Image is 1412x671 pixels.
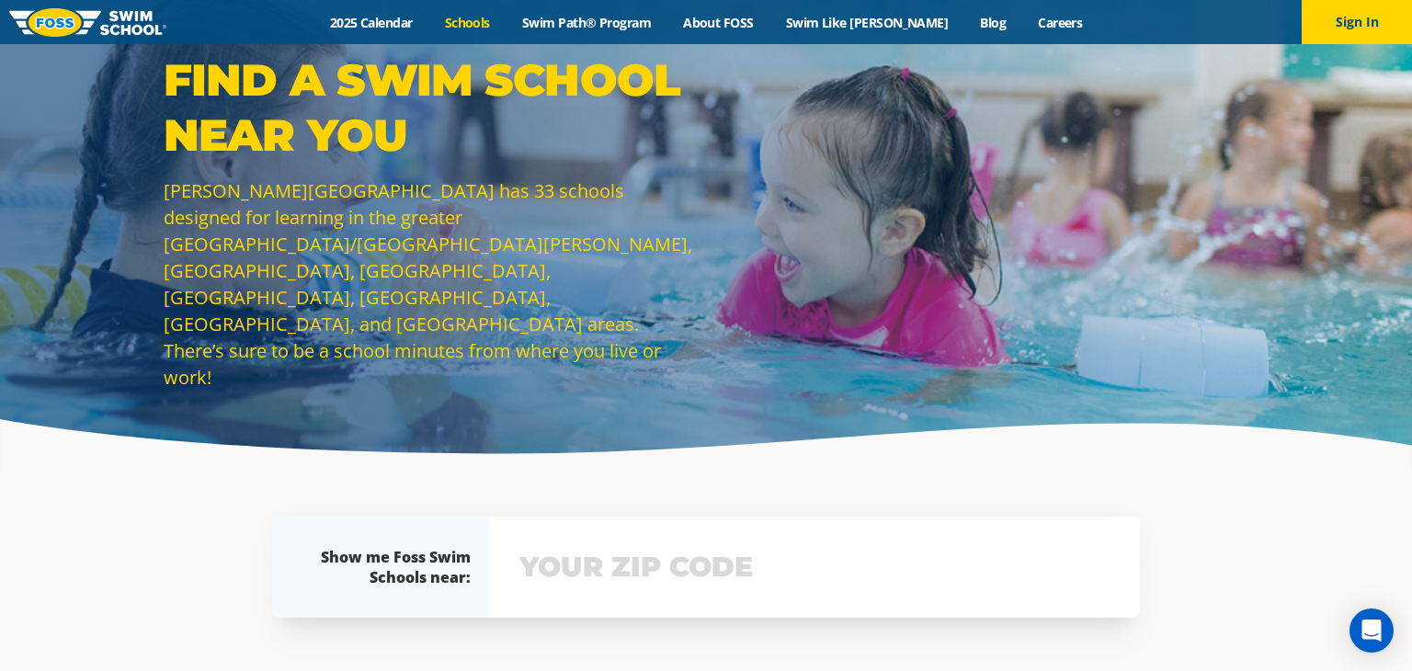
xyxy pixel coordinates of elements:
a: 2025 Calendar [313,14,428,31]
p: [PERSON_NAME][GEOGRAPHIC_DATA] has 33 schools designed for learning in the greater [GEOGRAPHIC_DA... [164,177,697,391]
a: Blog [964,14,1022,31]
a: Swim Like [PERSON_NAME] [769,14,964,31]
div: Open Intercom Messenger [1349,608,1394,653]
img: FOSS Swim School Logo [9,8,166,37]
p: Find a Swim School Near You [164,52,697,163]
input: YOUR ZIP CODE [515,540,1114,594]
a: About FOSS [667,14,770,31]
div: Show me Foss Swim Schools near: [309,547,471,587]
a: Schools [428,14,506,31]
a: Careers [1022,14,1099,31]
a: Swim Path® Program [506,14,666,31]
